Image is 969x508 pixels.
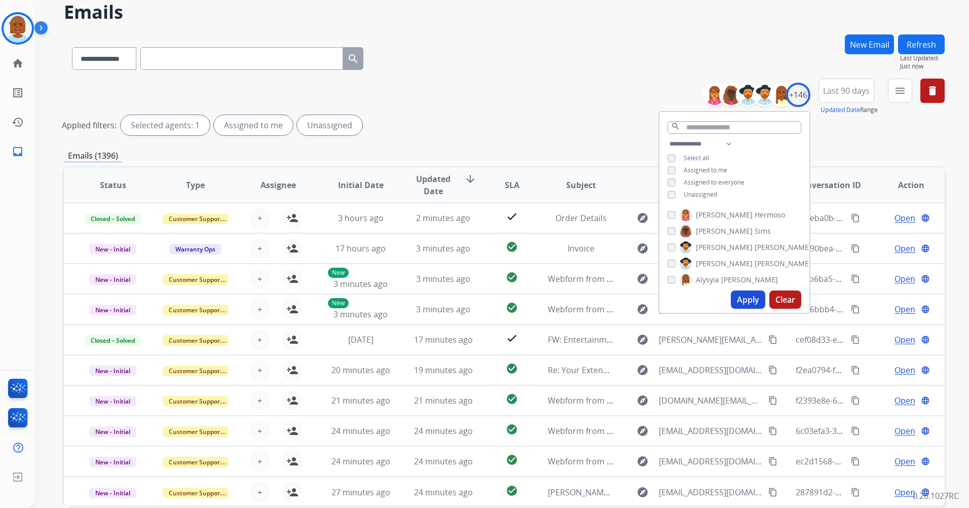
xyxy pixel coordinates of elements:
[506,393,518,405] mat-icon: check_circle
[331,395,390,406] span: 21 minutes ago
[851,244,860,253] mat-icon: content_copy
[163,305,229,315] span: Customer Support
[250,451,270,471] button: +
[851,305,860,314] mat-icon: content_copy
[821,105,878,114] span: Range
[659,455,763,467] span: [EMAIL_ADDRESS][DOMAIN_NAME]
[163,426,229,437] span: Customer Support
[659,334,763,346] span: [PERSON_NAME][EMAIL_ADDRESS][PERSON_NAME][DOMAIN_NAME]
[548,456,777,467] span: Webform from [EMAIL_ADDRESS][DOMAIN_NAME] on [DATE]
[331,425,390,437] span: 24 minutes ago
[286,486,299,498] mat-icon: person_add
[637,364,649,376] mat-icon: explore
[548,365,656,376] span: Re: Your Extend Virtual Card
[548,273,777,284] span: Webform from [EMAIL_ADDRESS][DOMAIN_NAME] on [DATE]
[755,226,771,236] span: Sims
[257,425,262,437] span: +
[768,457,777,466] mat-icon: content_copy
[250,269,270,289] button: +
[414,365,473,376] span: 19 minutes ago
[257,334,262,346] span: +
[671,122,680,131] mat-icon: search
[637,394,649,407] mat-icon: explore
[568,243,594,254] span: Invoice
[331,456,390,467] span: 24 minutes ago
[851,488,860,497] mat-icon: content_copy
[464,173,476,185] mat-icon: arrow_downward
[331,487,390,498] span: 27 minutes ago
[895,425,915,437] span: Open
[921,213,930,223] mat-icon: language
[755,210,785,220] span: Hermoso
[921,335,930,344] mat-icon: language
[85,213,141,224] span: Closed – Solved
[89,488,136,498] span: New - Initial
[250,482,270,502] button: +
[414,456,473,467] span: 24 minutes ago
[89,274,136,285] span: New - Initial
[89,457,136,467] span: New - Initial
[347,53,359,65] mat-icon: search
[257,394,262,407] span: +
[250,208,270,228] button: +
[895,486,915,498] span: Open
[414,425,473,437] span: 24 minutes ago
[163,366,229,376] span: Customer Support
[921,396,930,405] mat-icon: language
[696,226,753,236] span: [PERSON_NAME]
[684,166,727,174] span: Assigned to me
[637,455,649,467] mat-icon: explore
[894,85,906,97] mat-icon: menu
[297,115,362,135] div: Unassigned
[796,425,948,437] span: 6c03efa3-37b4-484d-96b7-72c85e29d4fc
[898,34,945,54] button: Refresh
[250,238,270,259] button: +
[286,273,299,285] mat-icon: person_add
[684,190,717,199] span: Unassigned
[100,179,126,191] span: Status
[12,146,24,158] mat-icon: inbox
[163,396,229,407] span: Customer Support
[845,34,894,54] button: New Email
[414,334,473,345] span: 17 minutes ago
[926,85,939,97] mat-icon: delete
[637,486,649,498] mat-icon: explore
[12,116,24,128] mat-icon: history
[637,242,649,255] mat-icon: explore
[900,62,945,70] span: Just now
[637,212,649,224] mat-icon: explore
[895,364,915,376] span: Open
[186,179,205,191] span: Type
[505,179,519,191] span: SLA
[921,305,930,314] mat-icon: language
[731,291,765,309] button: Apply
[900,54,945,62] span: Last Updated:
[506,485,518,497] mat-icon: check_circle
[416,243,470,254] span: 3 minutes ago
[286,425,299,437] mat-icon: person_add
[637,303,649,315] mat-icon: explore
[286,212,299,224] mat-icon: person_add
[696,259,753,269] span: [PERSON_NAME]
[89,305,136,315] span: New - Initial
[286,303,299,315] mat-icon: person_add
[121,115,210,135] div: Selected agents: 1
[768,488,777,497] mat-icon: content_copy
[286,455,299,467] mat-icon: person_add
[250,360,270,380] button: +
[163,274,229,285] span: Customer Support
[506,271,518,283] mat-icon: check_circle
[506,241,518,253] mat-icon: check_circle
[851,396,860,405] mat-icon: content_copy
[62,119,117,131] p: Applied filters:
[895,455,915,467] span: Open
[260,179,296,191] span: Assignee
[12,57,24,69] mat-icon: home
[786,83,810,107] div: +146
[257,364,262,376] span: +
[796,456,951,467] span: ec2d1568-c97c-4930-a556-c3234dd5c6a1
[416,212,470,224] span: 2 minutes ago
[89,396,136,407] span: New - Initial
[895,212,915,224] span: Open
[333,278,388,289] span: 3 minutes ago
